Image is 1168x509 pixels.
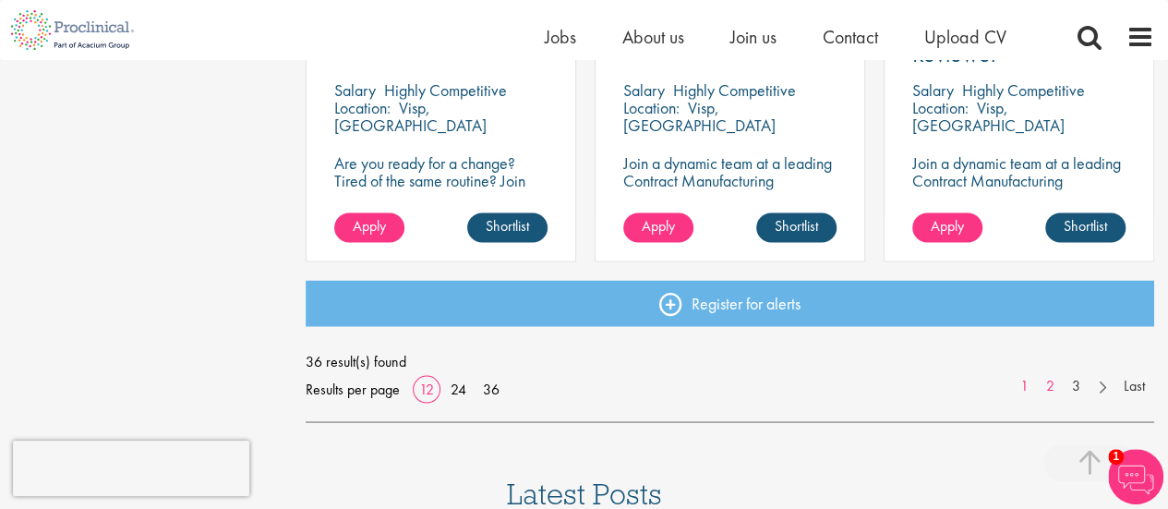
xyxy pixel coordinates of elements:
[334,212,404,242] a: Apply
[306,280,1154,326] a: Register for alerts
[306,347,1154,375] span: 36 result(s) found
[334,154,548,224] p: Are you ready for a change? Tired of the same routine? Join our team and make your mark in the in...
[622,25,684,49] a: About us
[623,97,680,118] span: Location:
[476,379,506,398] a: 36
[912,19,1126,66] a: Batch Record Reviewer
[444,379,473,398] a: 24
[413,379,440,398] a: 12
[912,97,969,118] span: Location:
[334,97,391,118] span: Location:
[756,212,837,242] a: Shortlist
[467,212,548,242] a: Shortlist
[353,216,386,236] span: Apply
[931,216,964,236] span: Apply
[623,212,693,242] a: Apply
[730,25,777,49] a: Join us
[13,441,249,496] iframe: reCAPTCHA
[1037,375,1064,396] a: 2
[334,97,487,136] p: Visp, [GEOGRAPHIC_DATA]
[334,79,376,101] span: Salary
[545,25,576,49] a: Jobs
[623,79,665,101] span: Salary
[1011,375,1038,396] a: 1
[1063,375,1090,396] a: 3
[642,216,675,236] span: Apply
[306,375,400,403] span: Results per page
[912,79,954,101] span: Salary
[912,212,982,242] a: Apply
[823,25,878,49] a: Contact
[1108,449,1124,465] span: 1
[962,79,1085,101] p: Highly Competitive
[623,154,837,260] p: Join a dynamic team at a leading Contract Manufacturing Organisation (CMO) and contribute to grou...
[924,25,1006,49] a: Upload CV
[384,79,507,101] p: Highly Competitive
[623,97,776,136] p: Visp, [GEOGRAPHIC_DATA]
[912,97,1065,136] p: Visp, [GEOGRAPHIC_DATA]
[673,79,796,101] p: Highly Competitive
[1045,212,1126,242] a: Shortlist
[912,154,1126,242] p: Join a dynamic team at a leading Contract Manufacturing Organisation and contribute to groundbrea...
[1108,449,1163,504] img: Chatbot
[1114,375,1154,396] a: Last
